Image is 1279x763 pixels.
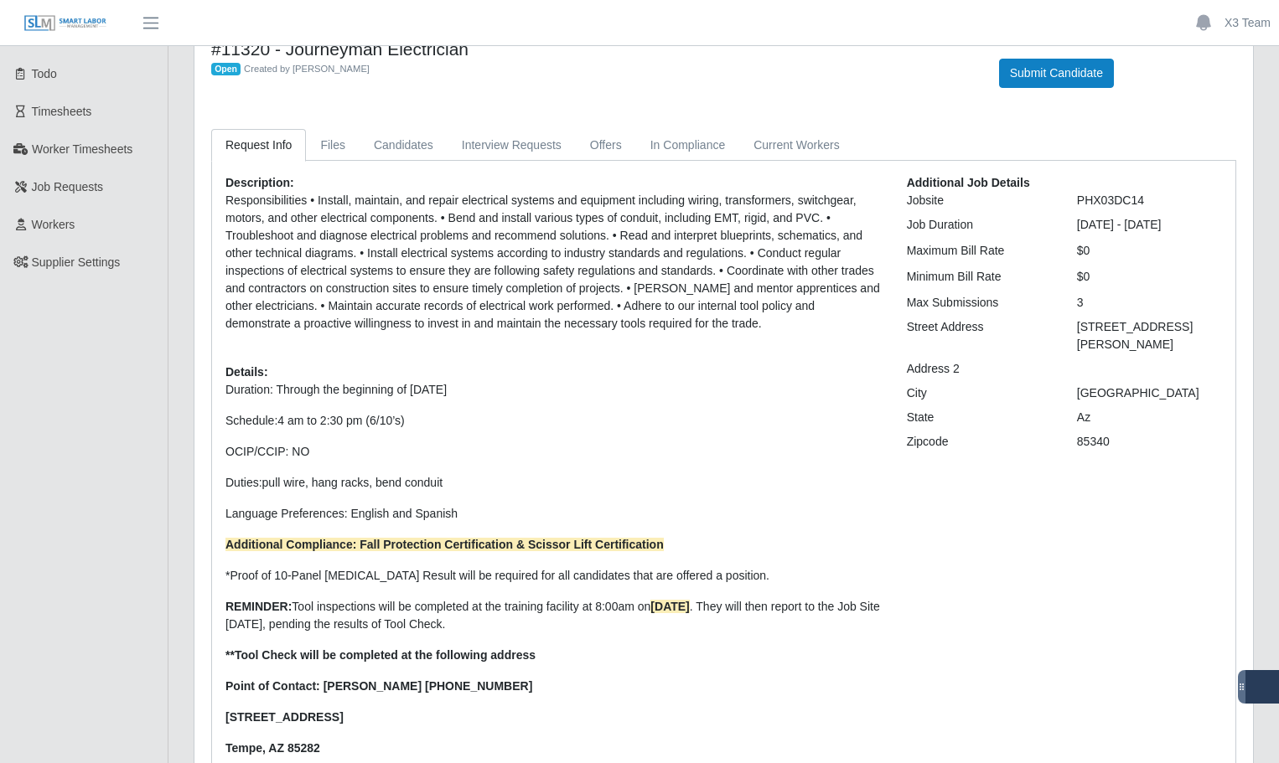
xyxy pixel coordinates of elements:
button: Submit Candidate [999,59,1114,88]
p: Responsibilities • Install, maintain, and repair electrical systems and equipment including wirin... [225,192,882,333]
span: pull wire, hang racks, bend conduit [262,476,443,489]
div: Street Address [894,318,1064,353]
h4: #11320 - Journeyman Electrician [211,39,974,59]
p: OCIP/CCIP: NO [225,443,882,461]
span: Open [211,63,241,76]
span: Timesheets [32,105,92,118]
div: Az [1064,409,1235,426]
a: X3 Team [1225,14,1271,32]
div: Minimum Bill Rate [894,268,1064,286]
span: Created by [PERSON_NAME] [244,64,370,74]
div: Max Submissions [894,294,1064,312]
div: $0 [1064,268,1235,286]
a: Current Workers [739,129,853,162]
div: 85340 [1064,433,1235,451]
strong: [STREET_ADDRESS] [225,710,344,724]
b: Details: [225,365,268,379]
a: Request Info [211,129,306,162]
p: Duration: Through the beginning of [DATE] [225,381,882,399]
p: Schedule: [225,412,882,430]
span: Job Requests [32,180,104,193]
p: *Proof of 10-Panel [MEDICAL_DATA] Result will be required for all candidates that are offered a p... [225,567,882,585]
strong: REMINDER: [225,600,292,613]
div: Zipcode [894,433,1064,451]
a: Offers [576,129,636,162]
span: 4 am to 2:30 pm (6/10’s) [277,414,404,427]
a: Interview Requests [448,129,576,162]
div: [DATE] - [DATE] [1064,216,1235,234]
a: Files [306,129,360,162]
p: Tool inspections will be completed at the training facility at 8:00am on . They will then report ... [225,598,882,633]
span: Todo [32,67,57,80]
div: City [894,384,1064,402]
b: Additional Job Details [907,176,1030,189]
span: Workers [32,218,75,231]
p: Duties: [225,474,882,492]
a: In Compliance [636,129,740,162]
span: Worker Timesheets [32,142,132,156]
strong: **Tool Check will be completed at the following address [225,648,536,662]
strong: [DATE] [650,600,689,613]
div: Address 2 [894,360,1064,378]
div: State [894,409,1064,426]
img: SLM Logo [23,14,107,33]
div: $0 [1064,242,1235,260]
div: PHX03DC14 [1064,192,1235,209]
p: Language Preferences: English and Spanish [225,505,882,523]
div: Maximum Bill Rate [894,242,1064,260]
strong: Additional Compliance: Fall Protection Certification & Scissor Lift Certification [225,538,664,551]
b: Description: [225,176,294,189]
a: Candidates [360,129,448,162]
span: Supplier Settings [32,255,121,269]
div: [GEOGRAPHIC_DATA] [1064,384,1235,402]
div: Job Duration [894,216,1064,234]
div: Jobsite [894,192,1064,209]
div: 3 [1064,294,1235,312]
strong: Point of Contact: [PERSON_NAME] [PHONE_NUMBER] [225,679,532,693]
div: [STREET_ADDRESS][PERSON_NAME] [1064,318,1235,353]
strong: Tempe, AZ 85282 [225,741,320,755]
